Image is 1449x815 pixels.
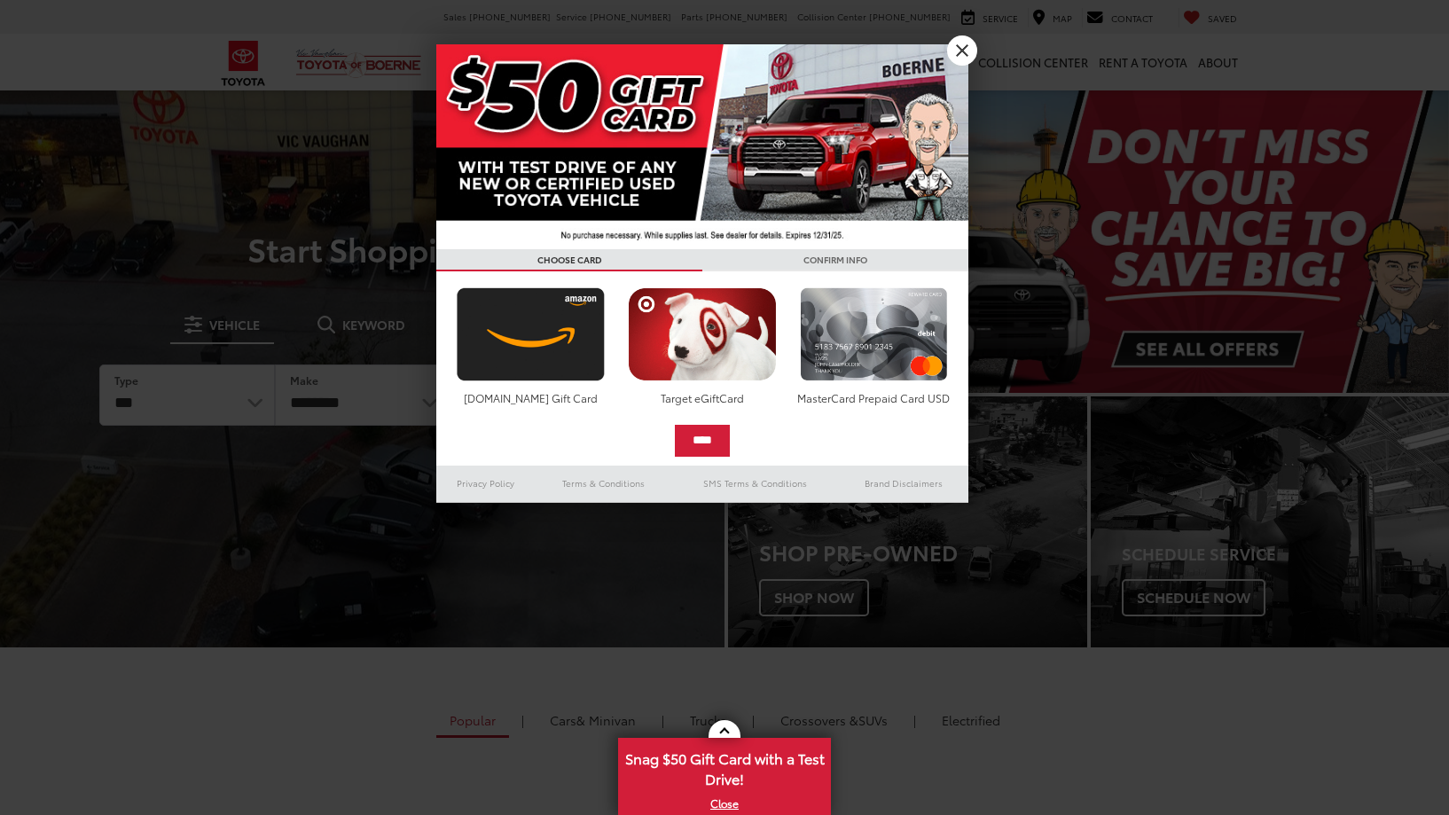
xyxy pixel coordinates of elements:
[620,740,829,794] span: Snag $50 Gift Card with a Test Drive!
[623,390,780,405] div: Target eGiftCard
[452,390,609,405] div: [DOMAIN_NAME] Gift Card
[436,473,536,494] a: Privacy Policy
[436,249,702,271] h3: CHOOSE CARD
[452,287,609,381] img: amazoncard.png
[436,44,968,249] img: 42635_top_851395.jpg
[702,249,968,271] h3: CONFIRM INFO
[671,473,839,494] a: SMS Terms & Conditions
[795,287,952,381] img: mastercard.png
[536,473,671,494] a: Terms & Conditions
[839,473,968,494] a: Brand Disclaimers
[623,287,780,381] img: targetcard.png
[795,390,952,405] div: MasterCard Prepaid Card USD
